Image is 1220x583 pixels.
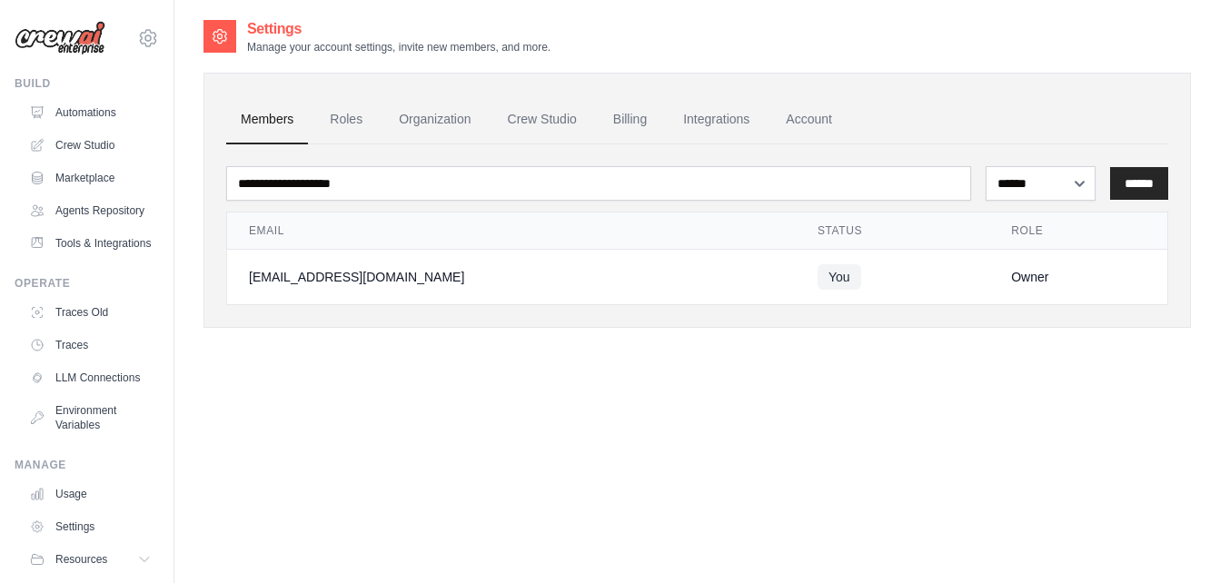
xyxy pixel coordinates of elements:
[22,396,159,440] a: Environment Variables
[384,95,485,144] a: Organization
[669,95,764,144] a: Integrations
[22,545,159,574] button: Resources
[247,18,550,40] h2: Settings
[22,229,159,258] a: Tools & Integrations
[315,95,377,144] a: Roles
[771,95,847,144] a: Account
[22,163,159,193] a: Marketplace
[818,264,861,290] span: You
[15,21,105,55] img: Logo
[1011,268,1146,286] div: Owner
[599,95,661,144] a: Billing
[227,212,796,250] th: Email
[796,212,989,250] th: Status
[493,95,591,144] a: Crew Studio
[15,76,159,91] div: Build
[22,196,159,225] a: Agents Repository
[22,363,159,392] a: LLM Connections
[15,458,159,472] div: Manage
[22,479,159,509] a: Usage
[989,212,1167,250] th: Role
[22,298,159,327] a: Traces Old
[22,98,159,127] a: Automations
[247,40,550,54] p: Manage your account settings, invite new members, and more.
[22,331,159,360] a: Traces
[22,512,159,541] a: Settings
[249,268,774,286] div: [EMAIL_ADDRESS][DOMAIN_NAME]
[55,552,107,567] span: Resources
[22,131,159,160] a: Crew Studio
[226,95,308,144] a: Members
[15,276,159,291] div: Operate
